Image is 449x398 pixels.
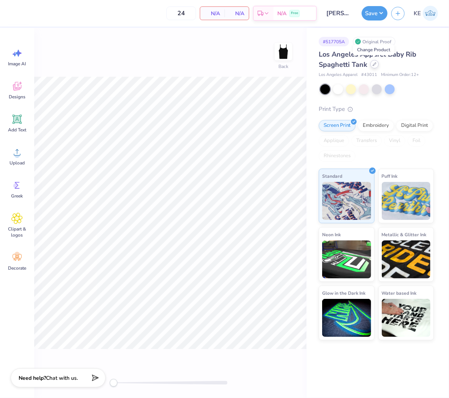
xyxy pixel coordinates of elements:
[277,9,286,17] span: N/A
[351,135,382,147] div: Transfers
[382,231,427,238] span: Metallic & Glitter Ink
[382,172,398,180] span: Puff Ink
[322,182,371,220] img: Standard
[322,289,365,297] span: Glow in the Dark Ink
[205,9,220,17] span: N/A
[319,135,349,147] div: Applique
[278,63,288,70] div: Back
[414,9,421,18] span: KE
[322,231,341,238] span: Neon Ink
[276,44,291,59] img: Back
[322,172,342,180] span: Standard
[11,193,23,199] span: Greek
[319,105,434,114] div: Print Type
[361,72,377,78] span: # 43011
[353,44,394,55] div: Change Product
[382,182,431,220] img: Puff Ink
[410,6,441,21] a: KE
[381,72,419,78] span: Minimum Order: 12 +
[319,37,349,46] div: # 517705A
[319,150,356,162] div: Rhinestones
[362,6,387,21] button: Save
[229,9,244,17] span: N/A
[319,120,356,131] div: Screen Print
[353,37,395,46] div: Original Proof
[322,299,371,337] img: Glow in the Dark Ink
[321,6,358,21] input: Untitled Design
[396,120,433,131] div: Digital Print
[8,127,26,133] span: Add Text
[319,72,357,78] span: Los Angeles Apparel
[382,240,431,278] img: Metallic & Glitter Ink
[382,299,431,337] img: Water based Ink
[358,120,394,131] div: Embroidery
[384,135,405,147] div: Vinyl
[8,61,26,67] span: Image AI
[9,160,25,166] span: Upload
[8,265,26,271] span: Decorate
[382,289,417,297] span: Water based Ink
[5,226,30,238] span: Clipart & logos
[110,379,117,387] div: Accessibility label
[291,11,298,16] span: Free
[423,6,438,21] img: Kent Everic Delos Santos
[166,6,196,20] input: – –
[19,374,46,382] strong: Need help?
[46,374,78,382] span: Chat with us.
[408,135,425,147] div: Foil
[9,94,25,100] span: Designs
[322,240,371,278] img: Neon Ink
[319,50,416,69] span: Los Angeles Apparel Baby Rib Spaghetti Tank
